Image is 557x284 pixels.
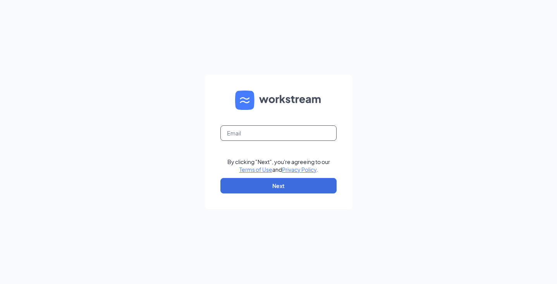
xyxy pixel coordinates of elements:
a: Terms of Use [239,166,272,173]
img: WS logo and Workstream text [235,91,322,110]
input: Email [220,125,337,141]
a: Privacy Policy [282,166,316,173]
button: Next [220,178,337,193]
div: By clicking "Next", you're agreeing to our and . [227,158,330,173]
